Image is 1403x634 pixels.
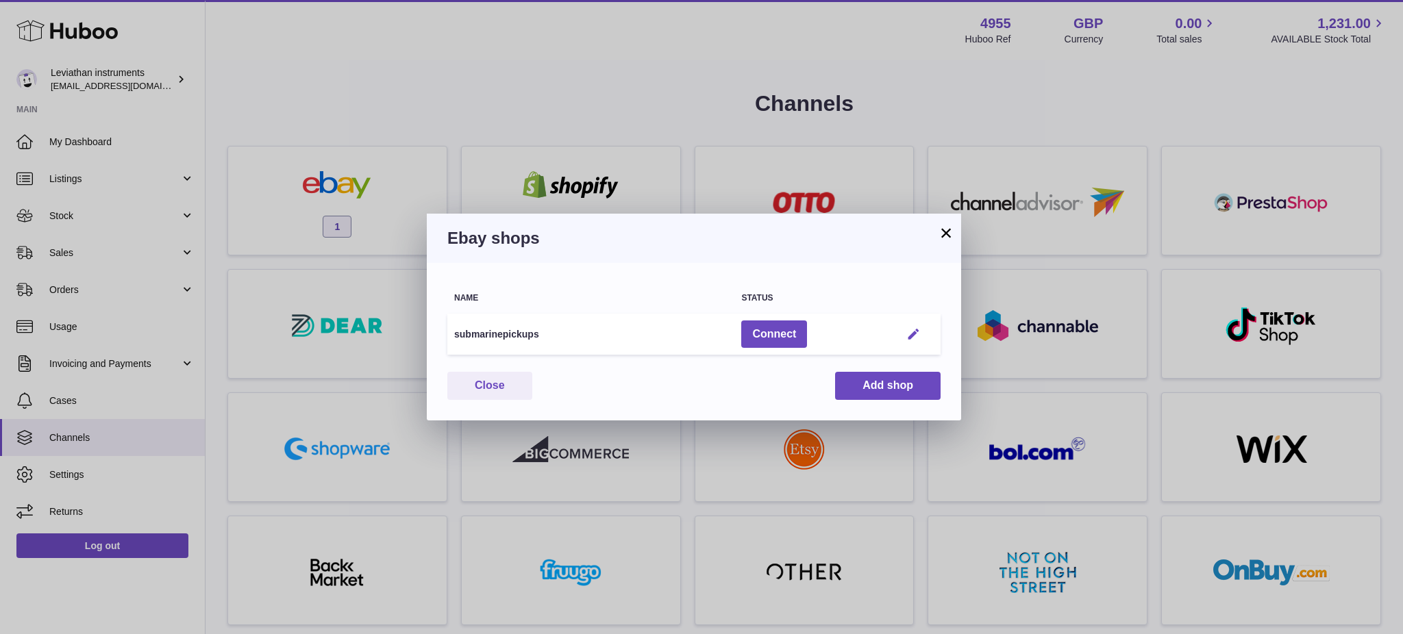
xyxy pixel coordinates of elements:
button: Add shop [835,372,941,400]
td: submarinepickups [447,314,734,355]
button: Connect [741,320,807,348]
div: Name [454,294,728,303]
button: × [938,225,954,241]
button: Close [447,372,532,400]
h3: Ebay shops [447,227,941,249]
div: Status [741,294,887,303]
